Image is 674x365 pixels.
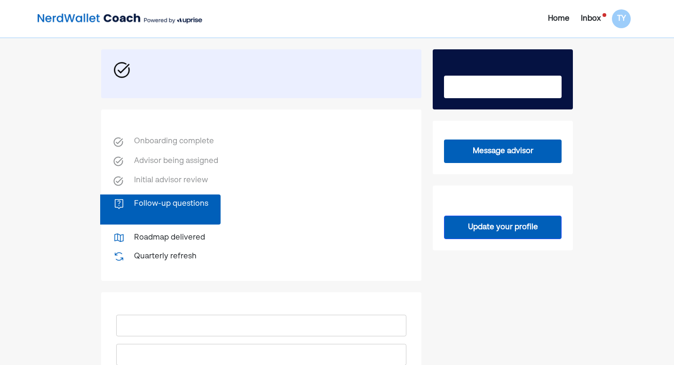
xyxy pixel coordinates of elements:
div: TY [612,9,631,28]
button: Update your profile [444,216,562,239]
div: Roadmap delivered [134,232,205,243]
div: Inbox [581,13,601,24]
div: Onboarding complete [134,136,214,148]
div: Initial advisor review [134,175,208,187]
div: Follow-up questions [134,198,208,221]
button: Message advisor [444,140,562,163]
div: Home [548,13,570,24]
div: Quarterly refresh [134,251,197,262]
div: Advisor being assigned [134,155,218,168]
